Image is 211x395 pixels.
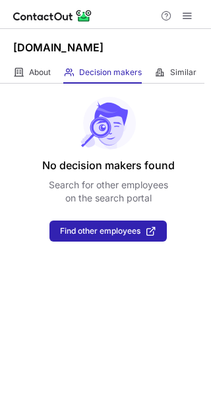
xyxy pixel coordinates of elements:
span: Decision makers [79,67,142,78]
img: ContactOut v5.3.10 [13,8,92,24]
span: About [29,67,51,78]
p: Search for other employees on the search portal [49,178,168,205]
button: Find other employees [49,221,167,242]
span: Similar [170,67,196,78]
h1: [DOMAIN_NAME] [13,39,104,55]
img: No leads found [80,97,136,149]
header: No decision makers found [42,157,175,173]
span: Find other employees [60,226,140,236]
